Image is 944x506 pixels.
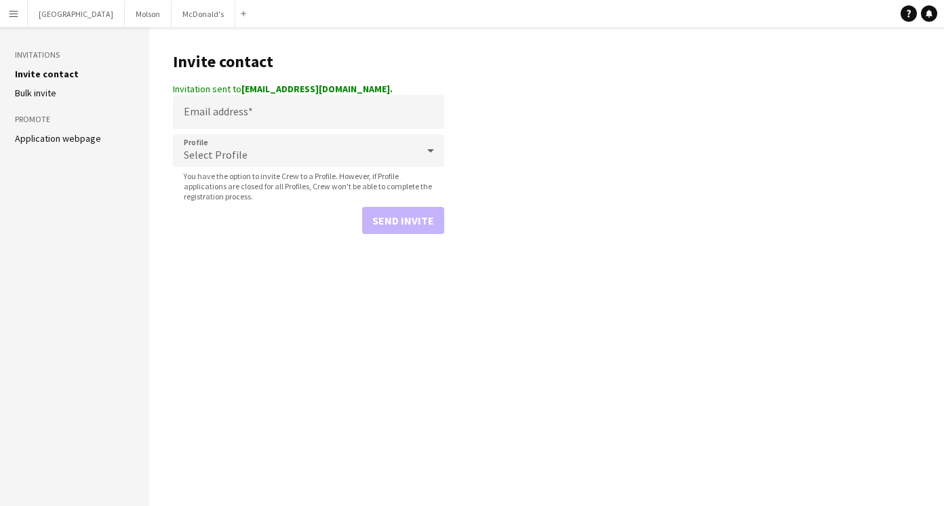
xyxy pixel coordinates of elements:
button: Molson [125,1,172,27]
div: Invitation sent to [173,83,444,95]
h1: Invite contact [173,52,444,72]
a: Bulk invite [15,87,56,99]
strong: [EMAIL_ADDRESS][DOMAIN_NAME]. [241,83,393,95]
button: [GEOGRAPHIC_DATA] [28,1,125,27]
span: Select Profile [184,148,248,161]
a: Application webpage [15,132,101,144]
h3: Invitations [15,49,134,61]
a: Invite contact [15,68,79,80]
h3: Promote [15,113,134,125]
span: You have the option to invite Crew to a Profile. However, if Profile applications are closed for ... [173,171,444,201]
button: McDonald's [172,1,235,27]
